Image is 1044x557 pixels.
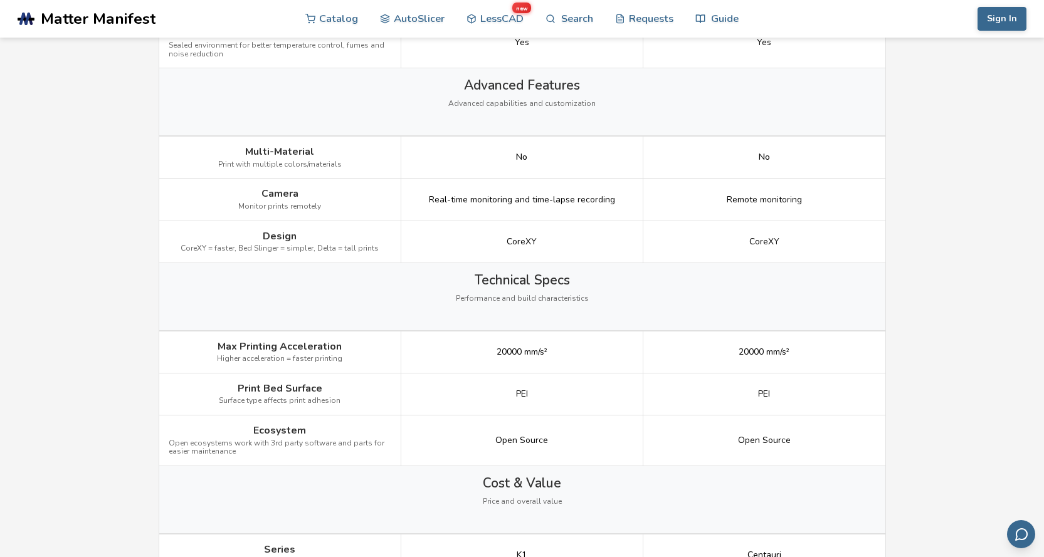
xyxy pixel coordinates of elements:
span: Remote monitoring [727,195,802,205]
span: Multi-Material [245,146,314,157]
span: Camera [261,188,298,199]
span: Cost & Value [483,476,561,491]
span: Print with multiple colors/materials [218,160,342,169]
span: Higher acceleration = faster printing [217,355,342,363]
span: CoreXY = faster, Bed Slinger = simpler, Delta = tall prints [181,244,379,253]
div: No [759,152,770,162]
span: 20000 mm/s² [739,347,789,357]
span: Yes [515,38,529,48]
span: Open ecosystems work with 3rd party software and parts for easier maintenance [169,439,391,457]
span: Sealed environment for better temperature control, fumes and noise reduction [169,41,391,59]
span: PEI [758,389,770,399]
span: CoreXY [507,237,537,247]
span: Ecosystem [253,425,306,436]
span: Advanced capabilities and customization [448,100,596,108]
span: Open Source [495,435,548,445]
button: Sign In [978,7,1026,31]
span: Print Bed Surface [238,383,322,394]
span: CoreXY [749,237,779,247]
span: Yes [757,38,771,48]
span: Real-time monitoring and time-lapse recording [429,195,615,205]
span: Monitor prints remotely [238,202,321,211]
button: Send feedback via email [1007,520,1035,548]
span: PEI [516,389,528,399]
span: Technical Specs [475,273,570,288]
span: Surface type affects print adhesion [219,397,340,405]
span: Matter Manifest [41,10,156,28]
span: Advanced Features [464,78,580,93]
span: Price and overall value [483,497,562,506]
span: Design [263,231,297,242]
div: No [516,152,527,162]
span: Enclosed [258,27,302,38]
span: Open Source [738,435,791,445]
span: Series [264,544,295,555]
span: new [512,2,532,14]
span: 20000 mm/s² [497,347,547,357]
span: Max Printing Acceleration [218,341,342,352]
span: Performance and build characteristics [456,294,589,303]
